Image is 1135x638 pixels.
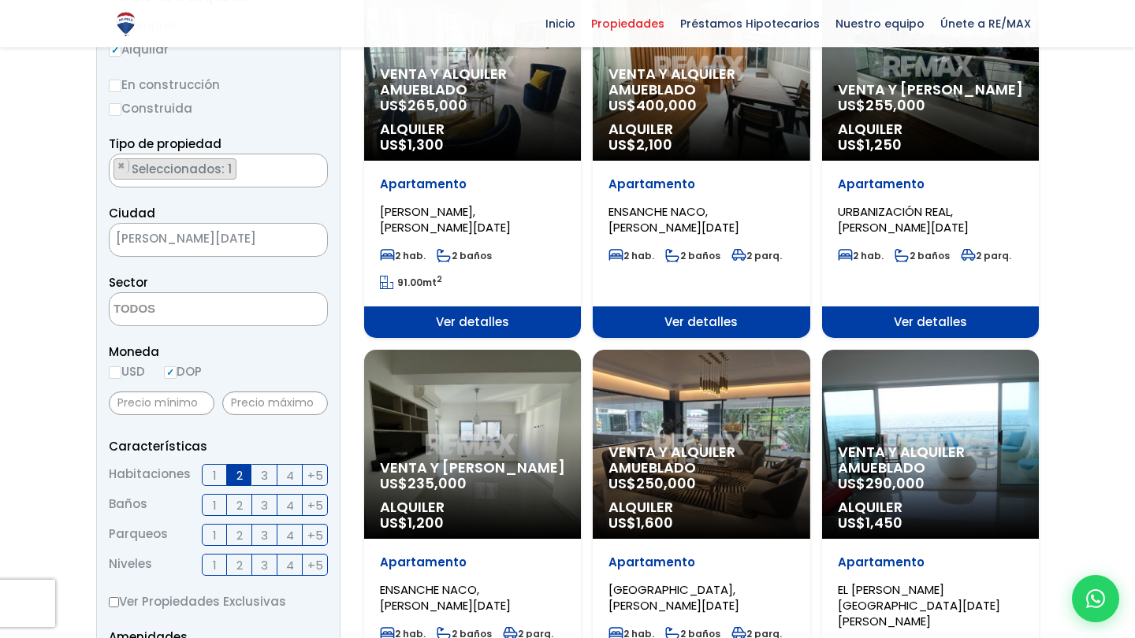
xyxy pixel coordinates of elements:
span: Alquiler [608,121,794,137]
span: 1,450 [865,513,902,532]
span: 3 [261,555,268,575]
span: 4 [286,466,294,485]
span: +5 [307,495,323,515]
span: Parqueos [109,524,168,546]
span: 91.00 [397,276,422,289]
input: DOP [164,366,177,379]
span: Seleccionados: 1 [130,161,236,177]
span: US$ [380,473,467,493]
input: Precio mínimo [109,391,214,415]
label: DOP [164,362,202,381]
span: Alquiler [838,121,1023,137]
label: USD [109,362,145,381]
span: Venta y [PERSON_NAME] [838,82,1023,98]
span: US$ [838,513,902,532]
img: Logo de REMAX [112,10,140,38]
button: Remove item [114,159,129,173]
span: Venta y alquiler amueblado [608,66,794,98]
span: × [303,233,311,247]
span: 2 hab. [838,249,884,262]
p: Apartamento [838,176,1023,192]
span: 1,200 [407,513,444,532]
p: Apartamento [608,176,794,192]
p: Apartamento [608,555,794,570]
button: Remove all items [288,228,311,253]
span: Ver detalles [593,306,809,338]
span: 2 hab. [380,249,426,262]
textarea: Search [110,154,118,188]
span: EL [PERSON_NAME][GEOGRAPHIC_DATA][DATE][PERSON_NAME] [838,581,1000,629]
span: Alquiler [608,499,794,515]
p: Apartamento [838,555,1023,570]
span: 1 [213,466,217,485]
span: URBANIZACIÓN REAL, [PERSON_NAME][DATE] [838,203,969,236]
button: Remove all items [310,158,319,174]
label: Alquilar [109,39,328,59]
textarea: Search [110,293,262,327]
input: Alquilar [109,44,121,57]
span: × [311,159,318,173]
span: SANTO DOMINGO DE GUZMÁN [109,223,328,257]
span: US$ [380,513,444,532]
span: Venta y [PERSON_NAME] [380,460,565,476]
span: 2 [236,466,243,485]
span: × [117,159,125,173]
span: +5 [307,466,323,485]
span: Venta y alquiler amueblado [608,444,794,476]
span: Inicio [538,12,583,35]
span: Ver detalles [822,306,1039,338]
span: 2 baños [665,249,720,262]
span: ENSANCHE NACO, [PERSON_NAME][DATE] [380,581,511,614]
span: Tipo de propiedad [109,135,221,152]
span: US$ [608,95,697,115]
span: Únete a RE/MAX [932,12,1039,35]
span: 1,600 [636,513,673,532]
span: 250,000 [636,473,696,493]
span: 265,000 [407,95,467,115]
span: Sector [109,274,148,291]
span: 3 [261,525,268,545]
span: US$ [838,473,925,493]
p: Características [109,436,328,456]
span: Propiedades [583,12,672,35]
span: US$ [608,473,696,493]
span: 3 [261,466,268,485]
sup: 2 [437,273,442,285]
span: US$ [838,95,925,115]
span: 2 [236,495,243,515]
span: US$ [380,95,467,115]
span: Alquiler [380,499,565,515]
span: 1 [213,525,217,545]
span: 400,000 [636,95,697,115]
span: 3 [261,495,268,515]
span: Niveles [109,554,152,576]
span: [GEOGRAPHIC_DATA], [PERSON_NAME][DATE] [608,581,739,614]
input: En construcción [109,80,121,92]
p: Apartamento [380,176,565,192]
span: 235,000 [407,473,467,493]
span: 2 parq. [961,249,1011,262]
span: 2 parq. [731,249,782,262]
span: Habitaciones [109,464,191,486]
span: 4 [286,525,294,545]
span: Venta y alquiler amueblado [380,66,565,98]
span: 4 [286,555,294,575]
input: USD [109,366,121,379]
li: APARTAMENTO [113,158,236,180]
span: Alquiler [380,121,565,137]
input: Precio máximo [222,391,328,415]
span: 4 [286,495,294,515]
span: Ciudad [109,205,155,221]
span: US$ [838,135,902,154]
span: [PERSON_NAME], [PERSON_NAME][DATE] [380,203,511,236]
span: ENSANCHE NACO, [PERSON_NAME][DATE] [608,203,739,236]
span: 1 [213,555,217,575]
span: 2 hab. [608,249,654,262]
span: mt [380,276,442,289]
span: 2 [236,525,243,545]
input: Ver Propiedades Exclusivas [109,597,119,607]
p: Apartamento [380,555,565,570]
span: Préstamos Hipotecarios [672,12,828,35]
span: SANTO DOMINGO DE GUZMÁN [110,228,288,250]
span: +5 [307,555,323,575]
